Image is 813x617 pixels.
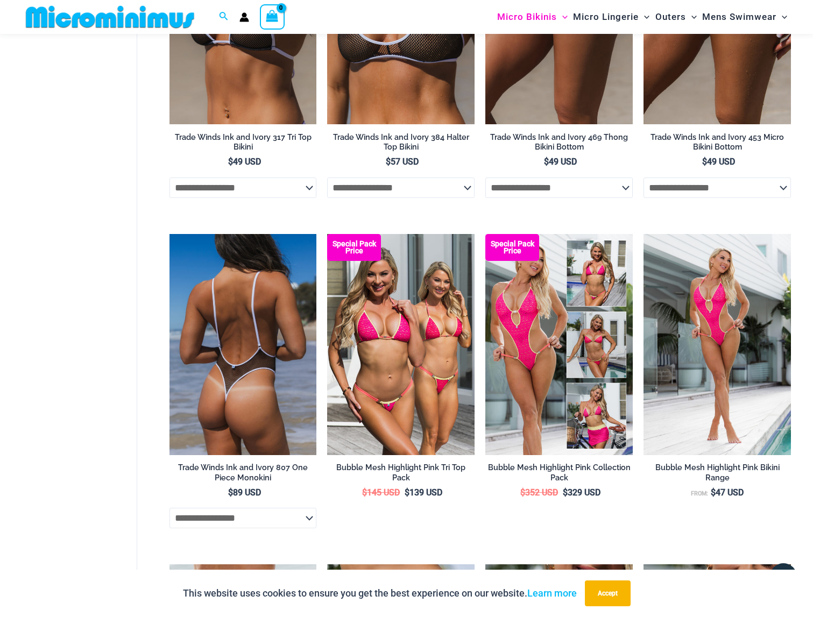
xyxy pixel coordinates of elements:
a: Trade Winds Ink and Ivory 469 Thong Bikini Bottom [485,132,633,157]
a: OutersMenu ToggleMenu Toggle [653,3,699,31]
h2: Bubble Mesh Highlight Pink Collection Pack [485,463,633,483]
span: Outers [655,3,686,31]
span: $ [520,487,525,498]
span: Menu Toggle [639,3,649,31]
span: Menu Toggle [557,3,568,31]
a: Mens SwimwearMenu ToggleMenu Toggle [699,3,790,31]
a: Tradewinds Ink and Ivory 807 One Piece 03Tradewinds Ink and Ivory 807 One Piece 04Tradewinds Ink ... [169,234,317,455]
span: $ [228,487,233,498]
span: $ [544,157,549,167]
a: Tri Top Pack F Tri Top Pack BTri Top Pack B [327,234,475,455]
a: Search icon link [219,10,229,24]
a: Account icon link [239,12,249,22]
bdi: 49 USD [544,157,577,167]
span: Menu Toggle [686,3,697,31]
span: $ [702,157,707,167]
span: From: [691,490,708,497]
bdi: 47 USD [711,487,744,498]
b: Special Pack Price [327,240,381,254]
h2: Trade Winds Ink and Ivory 317 Tri Top Bikini [169,132,317,152]
a: Micro BikinisMenu ToggleMenu Toggle [494,3,570,31]
a: Bubble Mesh Highlight Pink Bikini Range [644,463,791,487]
span: Mens Swimwear [702,3,776,31]
a: Trade Winds Ink and Ivory 384 Halter Top Bikini [327,132,475,157]
a: Trade Winds Ink and Ivory 453 Micro Bikini Bottom [644,132,791,157]
a: View Shopping Cart, empty [260,4,285,29]
button: Accept [585,580,631,606]
bdi: 352 USD [520,487,558,498]
bdi: 49 USD [702,157,735,167]
h2: Trade Winds Ink and Ivory 384 Halter Top Bikini [327,132,475,152]
a: Bubble Mesh Highlight Pink 819 One Piece 01Bubble Mesh Highlight Pink 819 One Piece 03Bubble Mesh... [644,234,791,455]
a: Learn more [527,587,577,599]
nav: Site Navigation [493,2,791,32]
h2: Trade Winds Ink and Ivory 453 Micro Bikini Bottom [644,132,791,152]
span: $ [405,487,409,498]
p: This website uses cookies to ensure you get the best experience on our website. [183,585,577,601]
bdi: 139 USD [405,487,442,498]
bdi: 49 USD [228,157,261,167]
h2: Bubble Mesh Highlight Pink Tri Top Pack [327,463,475,483]
bdi: 57 USD [386,157,419,167]
bdi: 329 USD [563,487,600,498]
img: MM SHOP LOGO FLAT [22,5,199,29]
a: Micro LingerieMenu ToggleMenu Toggle [570,3,652,31]
a: Collection Pack F Collection Pack BCollection Pack B [485,234,633,455]
span: Menu Toggle [776,3,787,31]
span: $ [711,487,716,498]
img: Collection Pack F [485,234,633,455]
img: Tradewinds Ink and Ivory 807 One Piece 04 [169,234,317,455]
a: Bubble Mesh Highlight Pink Tri Top Pack [327,463,475,487]
a: Trade Winds Ink and Ivory 317 Tri Top Bikini [169,132,317,157]
a: Bubble Mesh Highlight Pink Collection Pack [485,463,633,487]
span: $ [362,487,367,498]
span: $ [228,157,233,167]
bdi: 89 USD [228,487,261,498]
b: Special Pack Price [485,240,539,254]
span: Micro Lingerie [573,3,639,31]
bdi: 145 USD [362,487,400,498]
h2: Trade Winds Ink and Ivory 469 Thong Bikini Bottom [485,132,633,152]
span: Micro Bikinis [497,3,557,31]
span: $ [563,487,568,498]
img: Bubble Mesh Highlight Pink 819 One Piece 01 [644,234,791,455]
h2: Bubble Mesh Highlight Pink Bikini Range [644,463,791,483]
a: Trade Winds Ink and Ivory 807 One Piece Monokini [169,463,317,487]
img: Tri Top Pack F [327,234,475,455]
h2: Trade Winds Ink and Ivory 807 One Piece Monokini [169,463,317,483]
span: $ [386,157,391,167]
